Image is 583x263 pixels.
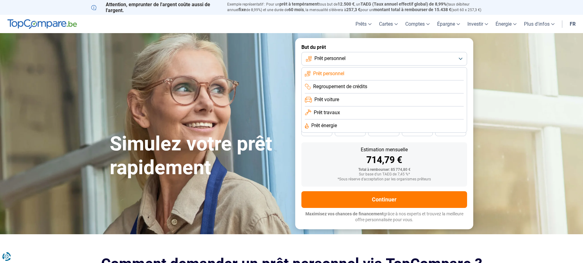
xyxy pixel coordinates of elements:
a: Cartes [375,15,402,33]
button: Prêt personnel [301,52,467,66]
span: 60 mois [288,7,304,12]
div: Sur base d'un TAEG de 7,45 %* [306,172,462,177]
div: Estimation mensuelle [306,147,462,152]
span: Prêt énergie [311,122,337,129]
h1: Simulez votre prêt rapidement [110,132,288,180]
span: Prêt travaux [314,109,340,116]
span: prêt à tempérament [279,2,319,6]
span: 48 mois [310,130,324,133]
span: 36 mois [377,130,390,133]
p: grâce à nos experts et trouvez la meilleure offre personnalisée pour vous. [301,211,467,223]
a: Épargne [433,15,464,33]
div: *Sous réserve d'acceptation par les organismes prêteurs [306,177,462,182]
span: Prêt personnel [314,55,346,62]
span: fixe [239,7,246,12]
div: 714,79 € [306,155,462,165]
span: 30 mois [411,130,424,133]
img: TopCompare [7,19,77,29]
span: 12.500 € [338,2,355,6]
a: Prêts [352,15,375,33]
span: 24 mois [444,130,457,133]
span: 257,3 € [346,7,360,12]
span: Maximisez vos chances de financement [305,211,384,216]
button: Continuer [301,191,467,208]
span: montant total à rembourser de 15.438 € [373,7,451,12]
a: fr [566,15,579,33]
a: Investir [464,15,492,33]
span: Prêt personnel [313,70,344,77]
span: Prêt voiture [314,96,339,103]
p: Attention, emprunter de l'argent coûte aussi de l'argent. [91,2,220,13]
label: But du prêt [301,44,467,50]
a: Plus d'infos [520,15,558,33]
span: 42 mois [343,130,357,133]
a: Comptes [402,15,433,33]
span: TAEG (Taux annuel effectif global) de 8,99% [360,2,446,6]
a: Énergie [492,15,520,33]
div: Total à rembourser: 85 774,80 € [306,168,462,172]
p: Exemple représentatif : Pour un tous but de , un (taux débiteur annuel de 8,99%) et une durée de ... [227,2,492,13]
span: Regroupement de crédits [313,83,367,90]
